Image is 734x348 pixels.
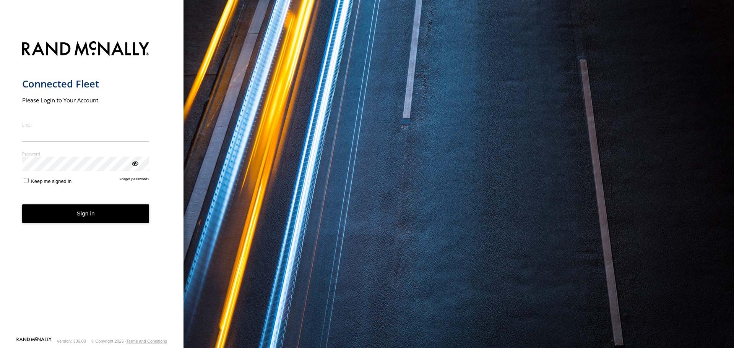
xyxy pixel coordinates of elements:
form: main [22,37,162,337]
label: Email [22,122,149,128]
img: Rand McNally [22,40,149,59]
input: Keep me signed in [24,178,29,183]
h1: Connected Fleet [22,78,149,90]
a: Visit our Website [16,337,52,345]
div: ViewPassword [131,159,138,167]
a: Terms and Conditions [127,339,167,343]
h2: Please Login to Your Account [22,96,149,104]
button: Sign in [22,204,149,223]
div: Version: 306.00 [57,339,86,343]
label: Password [22,151,149,157]
a: Forgot password? [120,177,149,184]
div: © Copyright 2025 - [91,339,167,343]
span: Keep me signed in [31,178,71,184]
